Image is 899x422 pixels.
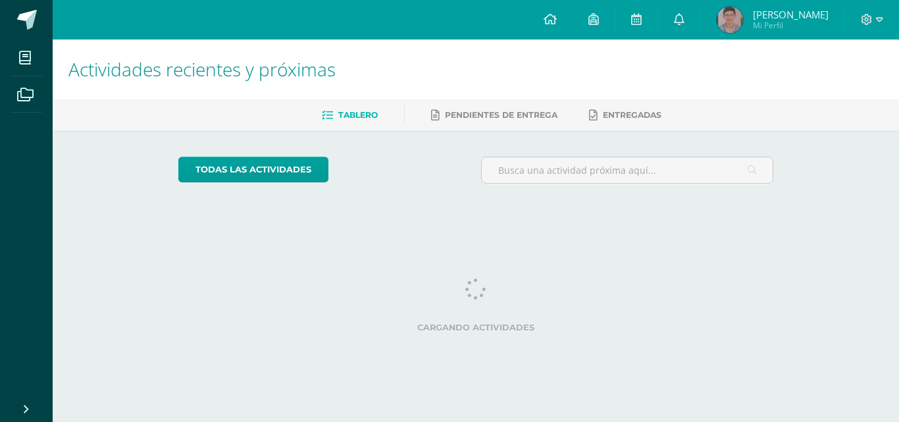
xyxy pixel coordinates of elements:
[338,110,378,120] span: Tablero
[431,105,557,126] a: Pendientes de entrega
[589,105,661,126] a: Entregadas
[603,110,661,120] span: Entregadas
[717,7,743,33] img: 9ccb69e3c28bfc63e59a54b2b2b28f1c.png
[322,105,378,126] a: Tablero
[482,157,773,183] input: Busca una actividad próxima aquí...
[445,110,557,120] span: Pendientes de entrega
[753,8,829,21] span: [PERSON_NAME]
[178,323,774,332] label: Cargando actividades
[68,57,336,82] span: Actividades recientes y próximas
[753,20,829,31] span: Mi Perfil
[178,157,328,182] a: todas las Actividades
